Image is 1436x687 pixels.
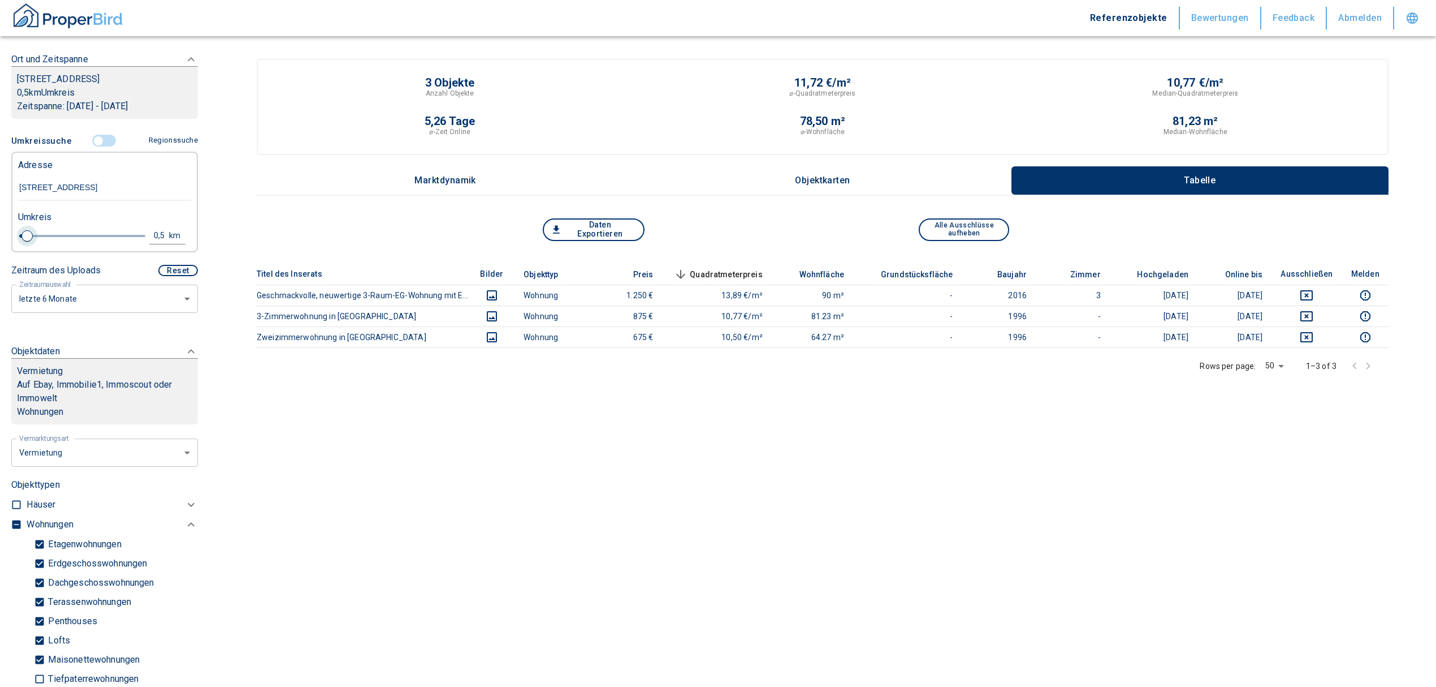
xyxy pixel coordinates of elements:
button: Regionssuche [144,131,198,151]
p: Tabelle [1171,175,1228,186]
div: ObjektdatenVermietungAuf Ebay, Immobilie1, Immoscout oder ImmoweltWohnungen [11,333,198,436]
td: - [1036,327,1110,347]
th: Melden [1342,264,1389,285]
span: Zimmer [1052,268,1101,281]
span: Quadratmeterpreis [672,268,763,281]
th: Titel des Inserats [257,264,469,285]
button: ProperBird Logo and Home Button [11,2,124,35]
p: Maisonettewohnungen [45,655,140,664]
p: Zeitraum des Uploads [11,264,101,277]
td: 64.27 m² [772,327,853,347]
button: deselect this listing [1281,310,1333,323]
button: Bewertungen [1180,7,1261,29]
span: Objekttyp [524,268,576,281]
td: 2016 [962,285,1036,306]
p: 10,77 €/m² [1167,77,1223,88]
button: Alle Ausschlüsse aufheben [919,218,1009,241]
span: Wohnfläche [781,268,845,281]
p: Objektdaten [11,345,60,358]
th: Ausschließen [1271,264,1342,285]
p: Lofts [45,636,70,645]
td: 675 € [589,327,663,347]
span: Preis [615,268,654,281]
button: Abmelden [1327,7,1394,29]
div: km [172,229,183,243]
p: 5,26 Tage [425,115,475,127]
td: - [853,306,962,327]
div: Wohnungen [27,515,198,535]
div: Ort und Zeitspanne[STREET_ADDRESS]0,5kmUmkreisZeitspanne: [DATE] - [DATE] [11,41,198,130]
p: Marktdynamik [414,175,476,186]
td: Wohnung [514,327,589,347]
p: Ort und Zeitspanne [11,53,88,66]
img: ProperBird Logo and Home Button [11,2,124,30]
p: [STREET_ADDRESS] [17,72,192,86]
p: ⌀-Wohnfläche [801,127,845,137]
p: 0,5 km Umkreis [17,86,192,100]
p: Wohnungen [17,405,192,419]
button: images [478,330,505,344]
p: Vermietung [17,364,63,378]
button: Reset [158,265,198,276]
span: Hochgeladen [1119,268,1188,281]
td: 1.250 € [589,285,663,306]
p: 3 Objekte [425,77,475,88]
button: Daten Exportieren [543,218,645,241]
td: 10,50 €/m² [662,327,771,347]
td: 10,77 €/m² [662,306,771,327]
p: Rows per page: [1200,360,1256,372]
td: [DATE] [1110,327,1197,347]
div: letzte 6 Monate [11,284,198,314]
p: Median-Quadratmeterpreis [1152,88,1238,98]
p: ⌀-Quadratmeterpreis [789,88,855,98]
p: 78,50 m² [800,115,846,127]
p: ⌀-Zeit Online [429,127,470,137]
div: wrapped label tabs example [257,166,1389,195]
td: - [853,285,962,306]
p: Anzahl Objekte [426,88,474,98]
td: Wohnung [514,285,589,306]
th: Geschmackvolle, neuwertige 3-Raum-EG-Wohnung mit E... [257,285,469,306]
button: 0,5km [149,227,185,244]
p: Penthouses [45,617,97,626]
td: [DATE] [1197,327,1271,347]
p: Häuser [27,498,55,512]
p: Tiefpaterrewohnungen [45,675,139,684]
td: [DATE] [1110,306,1197,327]
p: Objektkarten [794,175,851,186]
button: report this listing [1351,310,1379,323]
input: Adresse ändern [18,175,191,201]
td: 875 € [589,306,663,327]
button: deselect this listing [1281,330,1333,344]
div: 0,5 [152,229,172,243]
p: Auf Ebay, Immobilie1, Immoscout oder Immowelt [17,378,192,405]
p: Terassenwohnungen [45,598,131,607]
div: letzte 6 Monate [11,437,198,467]
td: 1996 [962,306,1036,327]
div: 50 [1261,358,1288,374]
td: 81.23 m² [772,306,853,327]
th: 3-Zimmerwohnung in [GEOGRAPHIC_DATA] [257,306,469,327]
p: Objekttypen [11,478,198,492]
td: 90 m² [772,285,853,306]
div: Häuser [27,495,198,515]
td: - [1036,306,1110,327]
th: Bilder [469,264,514,285]
p: 11,72 €/m² [794,77,851,88]
td: - [853,327,962,347]
button: images [478,310,505,323]
p: Umkreis [18,211,51,224]
button: report this listing [1351,330,1379,344]
p: Etagenwohnungen [45,540,121,549]
p: Wohnungen [27,518,73,531]
button: images [478,289,505,302]
p: Dachgeschosswohnungen [45,578,154,587]
span: Baujahr [979,268,1027,281]
p: Erdgeschosswohnungen [45,559,147,568]
td: [DATE] [1197,306,1271,327]
button: deselect this listing [1281,289,1333,302]
p: Adresse [18,158,53,172]
p: Median-Wohnfläche [1163,127,1227,137]
td: [DATE] [1110,285,1197,306]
